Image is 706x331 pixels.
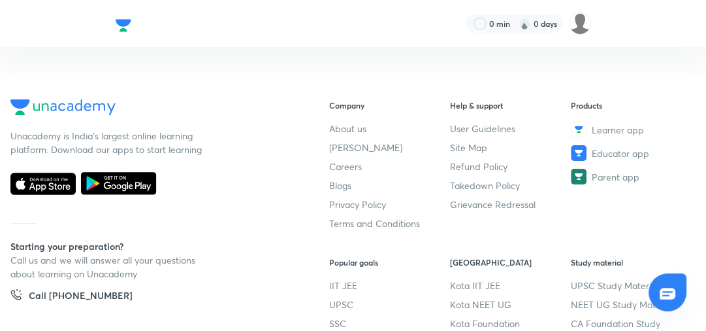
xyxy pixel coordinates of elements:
[571,122,692,137] a: Learner app
[329,99,450,111] h6: Company
[116,16,131,31] a: Company Logo
[329,217,450,230] a: Terms and Conditions
[571,99,692,111] h6: Products
[450,99,571,111] h6: Help & support
[10,129,206,156] p: Unacademy is India’s largest online learning platform. Download our apps to start learning
[329,279,450,292] a: IIT JEE
[518,17,531,30] img: streak
[450,317,571,330] a: Kota Foundation
[450,298,571,311] a: Kota NEET UG
[329,160,450,173] a: Careers
[10,239,290,253] h5: Starting your preparation?
[571,145,692,161] a: Educator app
[592,170,639,184] span: Parent app
[329,122,450,135] a: About us
[571,279,692,292] a: UPSC Study Material
[571,122,586,137] img: Learner app
[450,179,571,192] a: Takedown Policy
[329,141,450,154] a: [PERSON_NAME]
[329,160,362,173] span: Careers
[571,169,692,184] a: Parent app
[450,141,571,154] a: Site Map
[571,298,692,311] a: NEET UG Study Material
[592,123,644,137] span: Learner app
[10,253,206,281] p: Call us and we will answer all your questions about learning on Unacademy
[569,12,591,35] img: Nishi raghuwanshi
[592,147,649,160] span: Educator app
[29,288,133,307] h5: Call [PHONE_NUMBER]
[329,256,450,268] h6: Popular goals
[571,256,692,268] h6: Study material
[450,279,571,292] a: Kota IIT JEE
[329,179,450,192] a: Blogs
[571,169,586,184] img: Parent app
[571,145,586,161] img: Educator app
[329,298,450,311] a: UPSC
[116,16,131,35] img: Company Logo
[450,256,571,268] h6: [GEOGRAPHIC_DATA]
[10,99,290,118] a: Company Logo
[450,198,571,211] a: Grievance Redressal
[450,122,571,135] a: User Guidelines
[10,288,133,307] a: Call [PHONE_NUMBER]
[450,160,571,173] a: Refund Policy
[329,317,450,330] a: SSC
[329,198,450,211] a: Privacy Policy
[10,99,116,115] img: Company Logo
